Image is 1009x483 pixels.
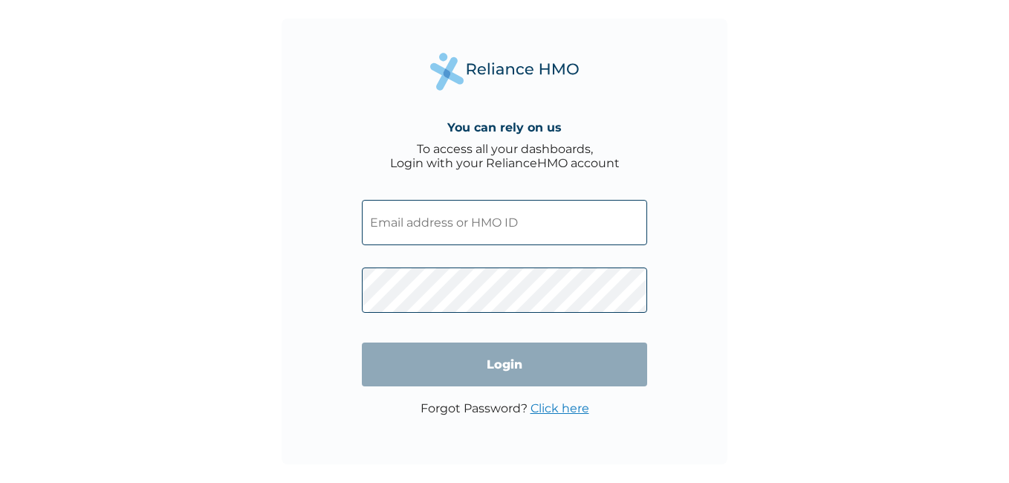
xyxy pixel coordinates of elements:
[447,120,562,134] h4: You can rely on us
[362,200,647,245] input: Email address or HMO ID
[390,142,620,170] div: To access all your dashboards, Login with your RelianceHMO account
[421,401,589,415] p: Forgot Password?
[362,343,647,386] input: Login
[430,53,579,91] img: Reliance Health's Logo
[531,401,589,415] a: Click here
